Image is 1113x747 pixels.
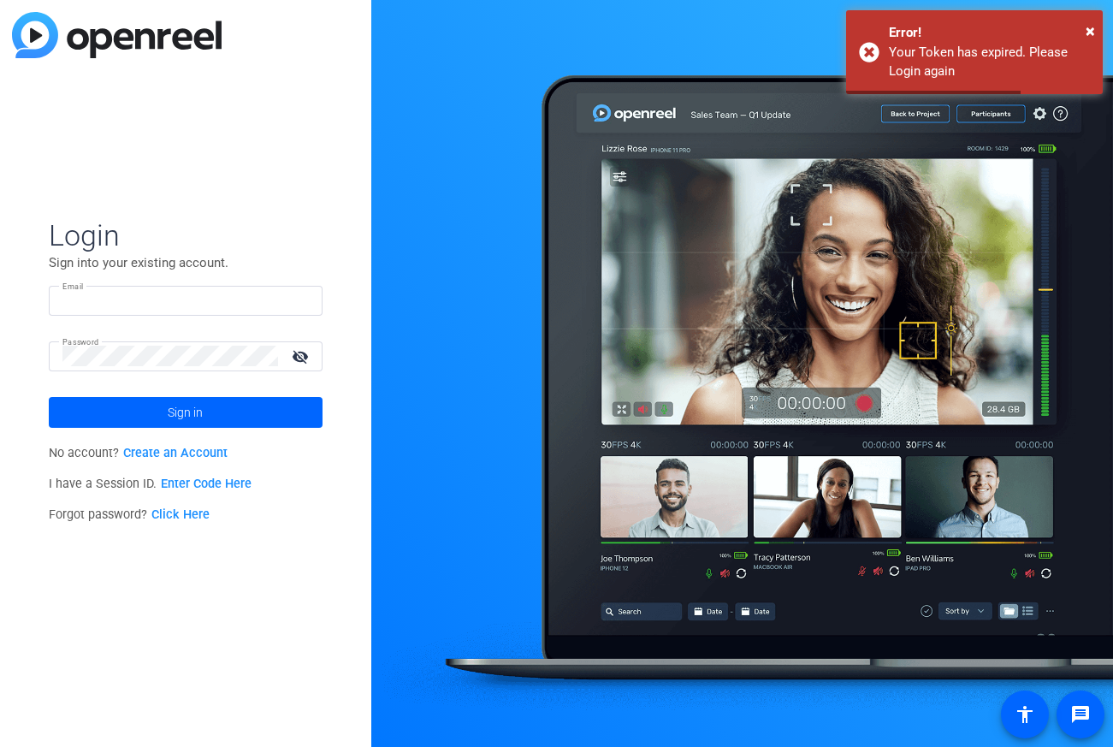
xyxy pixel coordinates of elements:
[49,507,210,522] span: Forgot password?
[62,337,99,347] mat-label: Password
[161,477,252,491] a: Enter Code Here
[1086,18,1095,44] button: Close
[889,23,1090,43] div: Error!
[281,344,323,369] mat-icon: visibility_off
[12,12,222,58] img: blue-gradient.svg
[123,446,228,460] a: Create an Account
[49,217,323,253] span: Login
[49,477,252,491] span: I have a Session ID.
[49,253,323,272] p: Sign into your existing account.
[49,397,323,428] button: Sign in
[168,391,203,434] span: Sign in
[1086,21,1095,41] span: ×
[1015,704,1035,725] mat-icon: accessibility
[889,43,1090,81] div: Your Token has expired. Please Login again
[1070,704,1091,725] mat-icon: message
[49,446,228,460] span: No account?
[151,507,210,522] a: Click Here
[62,282,84,291] mat-label: Email
[62,290,309,311] input: Enter Email Address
